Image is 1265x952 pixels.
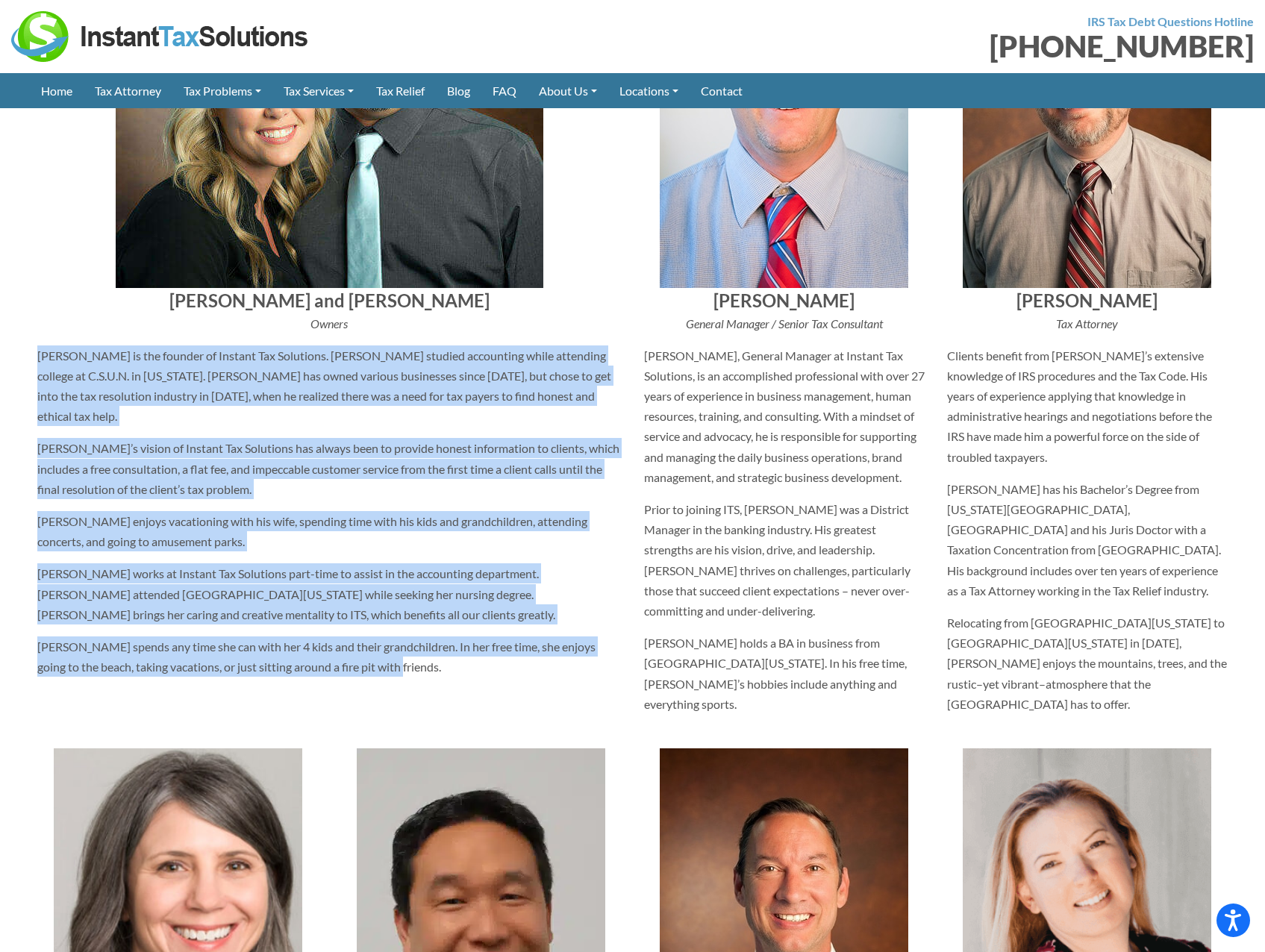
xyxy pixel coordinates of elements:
[37,636,622,677] p: [PERSON_NAME] spends any time she can with her 4 kids and their grandchildren. In her free time, ...
[1056,316,1118,331] i: Tax Attorney
[272,73,365,108] a: Tax Services
[1087,14,1254,28] strong: IRS Tax Debt Questions Hotline
[644,633,925,714] p: [PERSON_NAME] holds a BA in business from [GEOGRAPHIC_DATA][US_STATE]. In his free time, [PERSON_...
[310,316,348,331] i: Owners
[947,345,1228,467] p: Clients benefit from [PERSON_NAME]’s extensive knowledge of IRS procedures and the Tax Code. His ...
[37,345,622,427] p: [PERSON_NAME] is the founder of Instant Tax Solutions. [PERSON_NAME] studied accounting while att...
[644,345,925,487] p: [PERSON_NAME], General Manager at Instant Tax Solutions, is an accomplished professional with ove...
[37,288,622,313] h4: [PERSON_NAME] and [PERSON_NAME]
[528,73,608,108] a: About Us
[11,28,310,42] a: Instant Tax Solutions Logo
[947,479,1228,601] p: [PERSON_NAME] has his Bachelor’s Degree from [US_STATE][GEOGRAPHIC_DATA], [GEOGRAPHIC_DATA] and h...
[37,438,622,499] p: [PERSON_NAME]’s vision of Instant Tax Solutions has always been to provide honest information to ...
[37,511,622,551] p: [PERSON_NAME] enjoys vacationing with his wife, spending time with his kids and grandchildren, at...
[644,31,1255,61] div: [PHONE_NUMBER]
[365,73,436,108] a: Tax Relief
[644,288,925,313] h4: [PERSON_NAME]
[947,288,1228,313] h4: [PERSON_NAME]
[11,11,310,62] img: Instant Tax Solutions Logo
[644,499,925,621] p: Prior to joining ITS, [PERSON_NAME] was a District Manager in the banking industry. His greatest ...
[947,613,1228,714] p: Relocating from [GEOGRAPHIC_DATA][US_STATE] to [GEOGRAPHIC_DATA][US_STATE] in [DATE], [PERSON_NAM...
[690,73,754,108] a: Contact
[481,73,528,108] a: FAQ
[172,73,272,108] a: Tax Problems
[30,73,84,108] a: Home
[608,73,690,108] a: Locations
[37,563,622,624] p: [PERSON_NAME] works at Instant Tax Solutions part-time to assist in the accounting department. [P...
[686,316,883,331] i: General Manager / Senior Tax Consultant
[84,73,172,108] a: Tax Attorney
[436,73,481,108] a: Blog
